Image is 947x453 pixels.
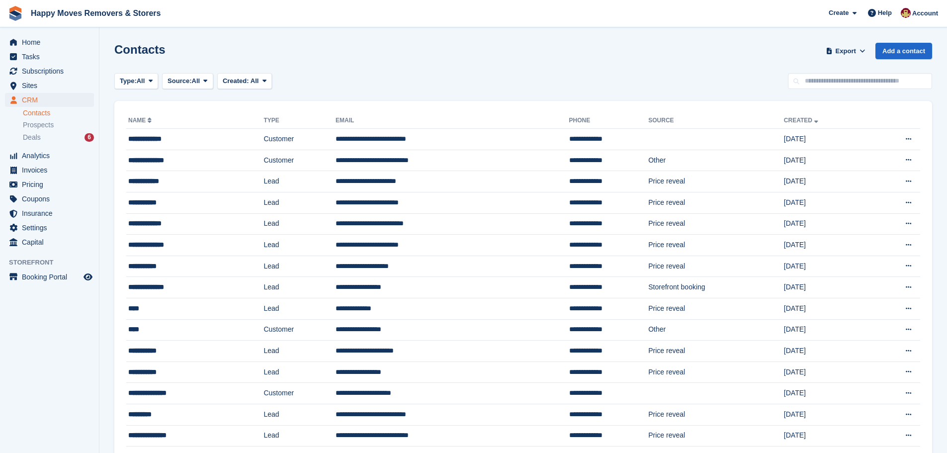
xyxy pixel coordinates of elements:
[22,149,82,163] span: Analytics
[22,178,82,191] span: Pricing
[263,150,336,171] td: Customer
[784,425,870,447] td: [DATE]
[784,129,870,150] td: [DATE]
[5,35,94,49] a: menu
[263,404,336,425] td: Lead
[263,319,336,341] td: Customer
[784,298,870,319] td: [DATE]
[22,206,82,220] span: Insurance
[22,35,82,49] span: Home
[263,362,336,383] td: Lead
[5,235,94,249] a: menu
[648,362,784,383] td: Price reveal
[9,258,99,268] span: Storefront
[648,277,784,298] td: Storefront booking
[336,113,569,129] th: Email
[784,404,870,425] td: [DATE]
[128,117,154,124] a: Name
[22,64,82,78] span: Subscriptions
[114,43,166,56] h1: Contacts
[648,298,784,319] td: Price reveal
[263,298,336,319] td: Lead
[901,8,911,18] img: Steven Fry
[784,383,870,404] td: [DATE]
[784,319,870,341] td: [DATE]
[824,43,867,59] button: Export
[648,150,784,171] td: Other
[875,43,932,59] a: Add a contact
[263,113,336,129] th: Type
[5,93,94,107] a: menu
[5,163,94,177] a: menu
[114,73,158,90] button: Type: All
[168,76,191,86] span: Source:
[829,8,849,18] span: Create
[223,77,249,85] span: Created:
[263,277,336,298] td: Lead
[784,150,870,171] td: [DATE]
[27,5,165,21] a: Happy Moves Removers & Storers
[5,64,94,78] a: menu
[22,163,82,177] span: Invoices
[22,79,82,92] span: Sites
[192,76,200,86] span: All
[263,213,336,235] td: Lead
[263,129,336,150] td: Customer
[648,256,784,277] td: Price reveal
[82,271,94,283] a: Preview store
[569,113,649,129] th: Phone
[784,341,870,362] td: [DATE]
[22,93,82,107] span: CRM
[263,256,336,277] td: Lead
[263,341,336,362] td: Lead
[784,213,870,235] td: [DATE]
[22,235,82,249] span: Capital
[22,221,82,235] span: Settings
[137,76,145,86] span: All
[5,270,94,284] a: menu
[217,73,272,90] button: Created: All
[648,425,784,447] td: Price reveal
[251,77,259,85] span: All
[784,192,870,213] td: [DATE]
[648,192,784,213] td: Price reveal
[836,46,856,56] span: Export
[878,8,892,18] span: Help
[263,425,336,447] td: Lead
[784,362,870,383] td: [DATE]
[5,206,94,220] a: menu
[648,235,784,256] td: Price reveal
[5,221,94,235] a: menu
[648,171,784,192] td: Price reveal
[23,108,94,118] a: Contacts
[120,76,137,86] span: Type:
[784,235,870,256] td: [DATE]
[8,6,23,21] img: stora-icon-8386f47178a22dfd0bd8f6a31ec36ba5ce8667c1dd55bd0f319d3a0aa187defe.svg
[5,149,94,163] a: menu
[5,178,94,191] a: menu
[912,8,938,18] span: Account
[648,319,784,341] td: Other
[784,256,870,277] td: [DATE]
[23,120,94,130] a: Prospects
[784,277,870,298] td: [DATE]
[784,117,820,124] a: Created
[22,270,82,284] span: Booking Portal
[648,213,784,235] td: Price reveal
[22,50,82,64] span: Tasks
[5,192,94,206] a: menu
[22,192,82,206] span: Coupons
[648,341,784,362] td: Price reveal
[784,171,870,192] td: [DATE]
[263,171,336,192] td: Lead
[23,120,54,130] span: Prospects
[162,73,213,90] button: Source: All
[23,132,94,143] a: Deals 6
[5,50,94,64] a: menu
[23,133,41,142] span: Deals
[648,113,784,129] th: Source
[648,404,784,425] td: Price reveal
[5,79,94,92] a: menu
[85,133,94,142] div: 6
[263,235,336,256] td: Lead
